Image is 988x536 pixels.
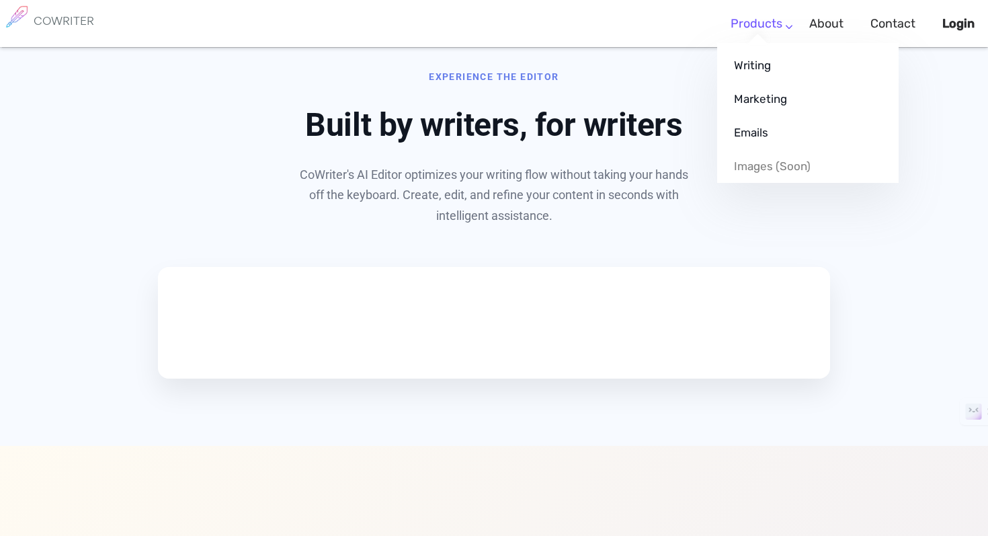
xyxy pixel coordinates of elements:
[717,116,899,149] a: Emails
[717,82,899,116] a: Marketing
[305,106,682,144] span: Built by writers, for writers
[870,4,915,44] a: Contact
[717,48,899,82] a: Writing
[202,67,786,92] div: Experience the Editor
[34,15,94,27] h6: COWRITER
[809,4,843,44] a: About
[731,4,782,44] a: Products
[942,4,975,44] a: Login
[292,165,696,227] p: CoWriter's AI Editor optimizes your writing flow without taking your hands off the keyboard. Crea...
[942,16,975,31] b: Login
